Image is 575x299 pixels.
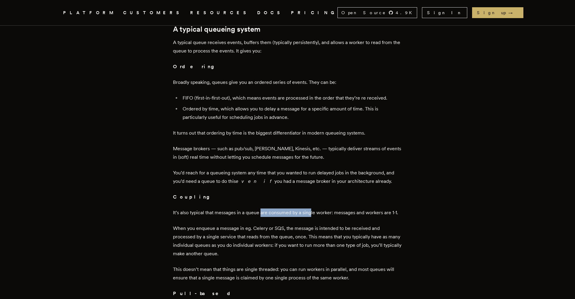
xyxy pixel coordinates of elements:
strong: Pull-based [173,291,235,296]
p: A typical queue receives events, buffers them (typically persistently), and allows a worker to re... [173,38,402,55]
p: This doesn’t mean that things are single threaded: you can run workers in parallel, and most queu... [173,265,402,282]
button: RESOURCES [190,9,250,17]
a: Sign up [472,7,523,18]
span: 4.9 K [396,10,416,16]
a: Sign In [422,7,467,18]
p: It’s also typical that messages in a queue are consumed by a single worker: messages and workers ... [173,208,402,217]
a: DOCS [257,9,284,17]
button: PLATFORM [63,9,116,17]
span: → [508,10,519,16]
em: even if [236,178,274,184]
p: It turns out that ordering by time is the biggest differentiator in modern queueing systems. [173,129,402,137]
a: PRICING [291,9,337,17]
strong: Coupling [173,194,214,200]
p: You’d reach for a queueing system any time that you wanted to run delayed jobs in the background,... [173,169,402,186]
li: FIFO (first-in-first-out), which means events are processed in the order that they’re re received. [181,94,402,102]
p: Message brokers — such as pub/sub, [PERSON_NAME], Kinesis, etc. — typically deliver streams of ev... [173,145,402,161]
h2: A typical queueing system [173,25,402,33]
p: When you enqueue a message in eg. Celery or SQS, the message is intended to be received and proce... [173,224,402,258]
span: Open Source [341,10,386,16]
strong: Ordering [173,64,219,69]
a: CUSTOMERS [123,9,183,17]
li: Ordered by time, which allows you to delay a message for a specific amount of time. This is parti... [181,105,402,122]
p: Broadly speaking, queues give you an ordered series of events. They can be: [173,78,402,87]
